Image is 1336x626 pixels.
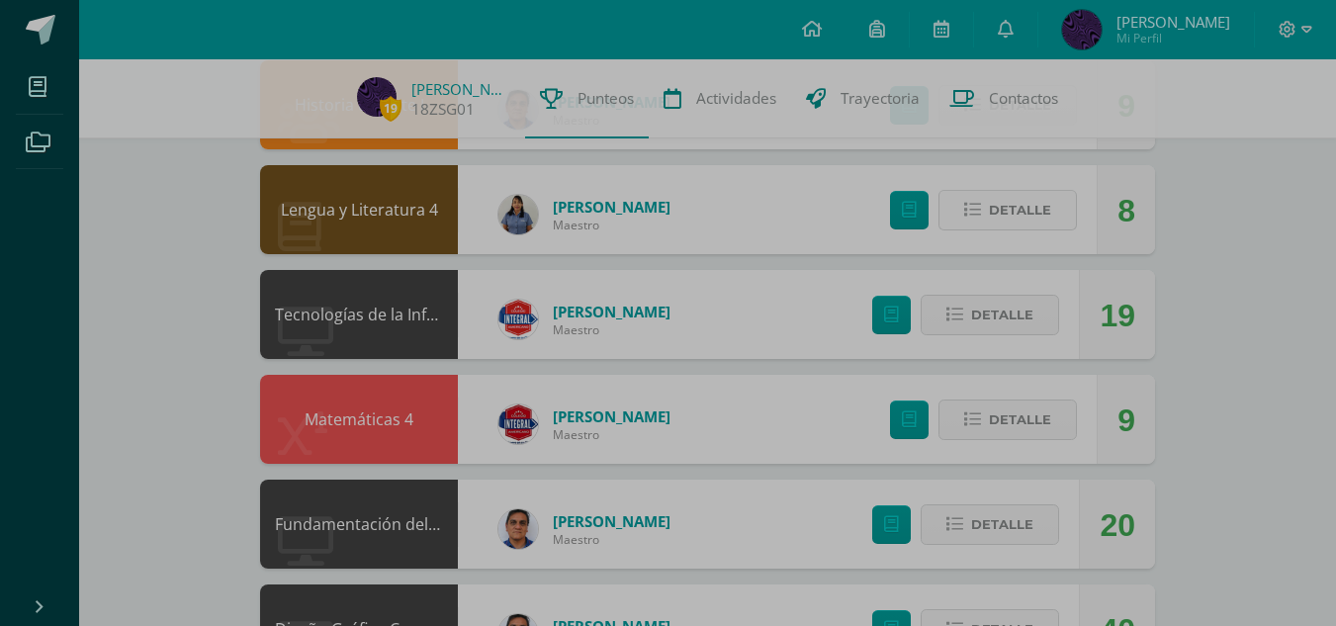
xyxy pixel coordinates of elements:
[1100,271,1135,360] div: 19
[921,295,1059,335] button: Detalle
[553,426,670,443] span: Maestro
[989,192,1051,228] span: Detalle
[971,506,1033,543] span: Detalle
[357,77,397,117] img: a425d1c5cfa9473e0872c5843e53a486.png
[1117,376,1135,465] div: 9
[1062,10,1102,49] img: a425d1c5cfa9473e0872c5843e53a486.png
[553,511,670,531] span: [PERSON_NAME]
[696,88,776,109] span: Actividades
[989,402,1051,438] span: Detalle
[1100,481,1135,570] div: 20
[578,88,634,109] span: Punteos
[553,406,670,426] span: [PERSON_NAME]
[553,321,670,338] span: Maestro
[938,400,1077,440] button: Detalle
[553,197,670,217] span: [PERSON_NAME]
[935,59,1073,138] a: Contactos
[841,88,920,109] span: Trayectoria
[971,297,1033,333] span: Detalle
[380,96,401,121] span: 19
[989,88,1058,109] span: Contactos
[260,270,458,359] div: Tecnologías de la Información y la Comunicación 4
[498,300,538,339] img: c1f8528ae09fb8474fd735b50c721e50.png
[921,504,1059,545] button: Detalle
[791,59,935,138] a: Trayectoria
[498,195,538,234] img: 1babb8b88831617249dcb93081d0b417.png
[411,99,475,120] a: 18ZSG01
[553,217,670,233] span: Maestro
[1116,30,1230,46] span: Mi Perfil
[553,302,670,321] span: [PERSON_NAME]
[260,375,458,464] div: Matemáticas 4
[260,480,458,569] div: Fundamentación del Diseño
[938,190,1077,230] button: Detalle
[498,509,538,549] img: 869655365762450ab720982c099df79d.png
[411,79,510,99] a: [PERSON_NAME]
[1117,166,1135,255] div: 8
[649,59,791,138] a: Actividades
[525,59,649,138] a: Punteos
[498,404,538,444] img: 28f031d49d6967cb0dd97ba54f7eb134.png
[553,531,670,548] span: Maestro
[260,165,458,254] div: Lengua y Literatura 4
[1116,12,1230,32] span: [PERSON_NAME]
